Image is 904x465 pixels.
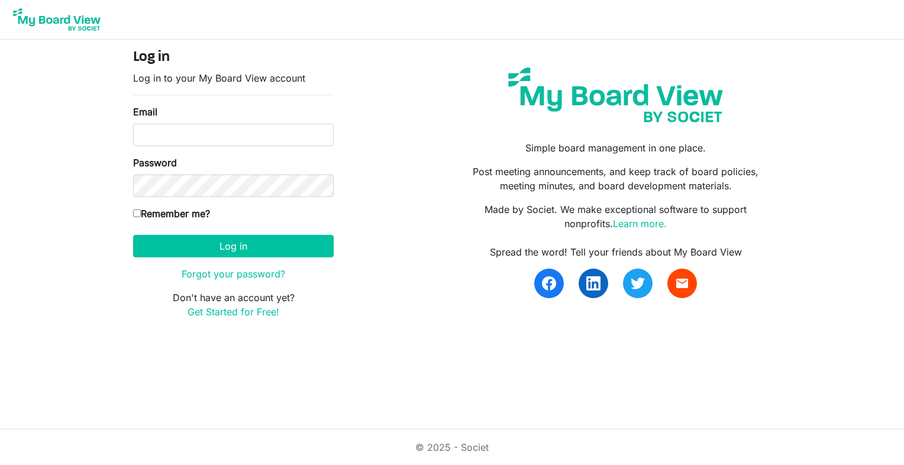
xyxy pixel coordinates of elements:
[499,59,732,131] img: my-board-view-societ.svg
[9,5,104,34] img: My Board View Logo
[542,276,556,290] img: facebook.svg
[182,268,285,280] a: Forgot your password?
[133,206,210,221] label: Remember me?
[631,276,645,290] img: twitter.svg
[133,235,334,257] button: Log in
[133,209,141,217] input: Remember me?
[461,164,771,193] p: Post meeting announcements, and keep track of board policies, meeting minutes, and board developm...
[133,105,157,119] label: Email
[415,441,489,453] a: © 2025 - Societ
[461,202,771,231] p: Made by Societ. We make exceptional software to support nonprofits.
[133,49,334,66] h4: Log in
[675,276,689,290] span: email
[133,71,334,85] p: Log in to your My Board View account
[586,276,600,290] img: linkedin.svg
[133,156,177,170] label: Password
[461,245,771,259] div: Spread the word! Tell your friends about My Board View
[461,141,771,155] p: Simple board management in one place.
[613,218,667,230] a: Learn more.
[133,290,334,319] p: Don't have an account yet?
[667,269,697,298] a: email
[188,306,279,318] a: Get Started for Free!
